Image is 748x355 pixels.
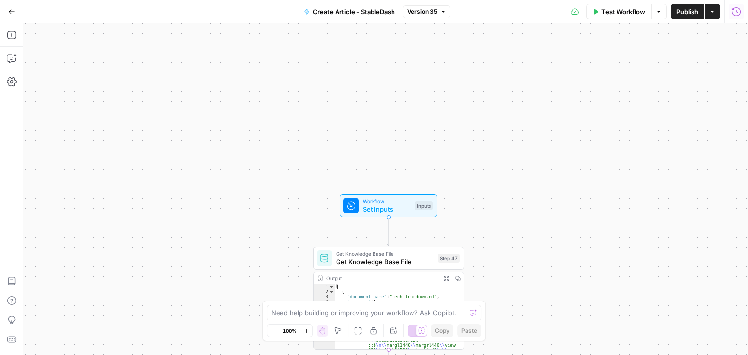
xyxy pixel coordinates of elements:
[431,324,453,337] button: Copy
[314,289,335,294] div: 2
[601,7,645,17] span: Test Workflow
[363,197,411,205] span: Workflow
[438,254,460,263] div: Step 47
[298,4,401,19] button: Create Article - StableDash
[586,4,651,19] button: Test Workflow
[313,194,464,217] div: WorkflowSet InputsInputs
[314,284,335,289] div: 1
[336,257,434,266] span: Get Knowledge Base File
[314,299,335,304] div: 4
[461,326,477,335] span: Paste
[336,250,434,258] span: Get Knowledge Base File
[329,284,334,289] span: Toggle code folding, rows 1 through 38
[387,217,390,246] g: Edge from start to step_47
[415,201,433,210] div: Inputs
[313,247,464,350] div: Get Knowledge Base FileGet Knowledge Base FileStep 47Output[ { "document_name":"tech teardown.md"...
[329,299,334,304] span: Toggle code folding, rows 4 through 12
[326,274,437,282] div: Output
[283,327,297,335] span: 100%
[363,204,411,214] span: Set Inputs
[457,324,481,337] button: Paste
[435,326,449,335] span: Copy
[329,289,334,294] span: Toggle code folding, rows 2 through 13
[676,7,698,17] span: Publish
[407,7,437,16] span: Version 35
[671,4,704,19] button: Publish
[313,7,395,17] span: Create Article - StableDash
[403,5,450,18] button: Version 35
[314,294,335,299] div: 3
